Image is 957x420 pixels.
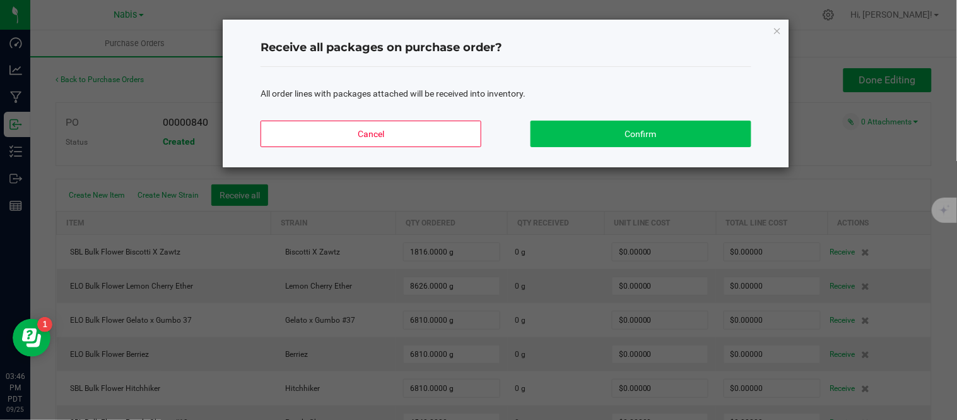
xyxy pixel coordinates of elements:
div: All order lines with packages attached will be received into inventory. [261,87,751,100]
iframe: Resource center [13,319,50,357]
iframe: Resource center unread badge [37,317,52,332]
button: Cancel [261,121,481,147]
button: Close [773,23,782,38]
button: Confirm [531,121,751,147]
h4: Receive all packages on purchase order? [261,40,751,56]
